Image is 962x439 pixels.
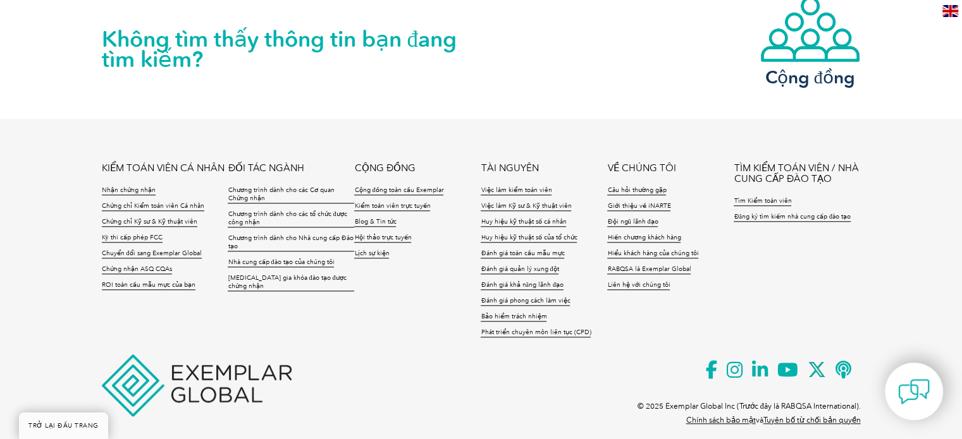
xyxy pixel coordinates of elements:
font: Chứng chỉ Kiểm toán viên Cá nhân [102,202,204,210]
font: Không tìm thấy thông tin bạn đang tìm kiếm? [102,26,457,73]
font: Huy hiệu kỹ thuật số của tổ chức [481,234,577,241]
font: VỀ CHÚNG TÔI [607,162,675,174]
a: Đội ngũ lãnh đạo [607,218,658,227]
a: Đánh giá khả năng lãnh đạo [481,281,563,290]
font: Đánh giá toàn cầu mẫu mực [481,250,564,257]
font: Hiến chương khách hàng [607,234,681,241]
a: ROI toàn cầu mẫu mực của bạn [102,281,195,290]
a: Huy hiệu kỹ thuật số của tổ chức [481,234,577,243]
a: ĐỐI TÁC NGÀNH [228,163,304,174]
a: Kỳ thi cấp phép FCC [102,234,163,243]
font: Blog & Tin tức [354,218,396,226]
a: TRỞ LẠI ĐẦU TRANG [19,412,108,439]
font: TRỞ LẠI ĐẦU TRANG [28,422,99,430]
font: Đánh giá khả năng lãnh đạo [481,281,563,289]
font: Nhận chứng nhận [102,186,156,194]
a: TÀI NGUYÊN [481,163,538,174]
a: KIỂM TOÁN VIÊN CÁ NHÂN [102,163,225,174]
a: Hiểu khách hàng của chúng tôi [607,250,698,258]
a: Nhà cung cấp đào tạo của chúng tôi [228,258,334,267]
a: Việc làm kiểm toán viên [481,186,552,195]
font: Hiểu khách hàng của chúng tôi [607,250,698,257]
font: © 2025 Exemplar Global Inc (Trước đây là RABQSA International). [638,402,861,411]
a: Tuyên bố từ chối bản quyền [763,416,861,424]
font: Việc làm kiểm toán viên [481,186,552,194]
a: Chương trình dành cho các tổ chức được công nhận [228,210,354,227]
a: VỀ CHÚNG TÔI [607,163,675,174]
font: ROI toàn cầu mẫu mực của bạn [102,281,195,289]
a: Chứng nhận ASQ CQAs [102,265,172,274]
a: Phát triển chuyên môn liên tục (CPD) [481,328,591,337]
font: Cộng đồng [765,66,855,88]
font: Đội ngũ lãnh đạo [607,218,658,226]
a: [MEDICAL_DATA] gia khóa đào tạo được chứng nhận [228,274,354,291]
font: Chương trình dành cho các Cơ quan Chứng nhận [228,186,334,202]
font: KIỂM TOÁN VIÊN CÁ NHÂN [102,162,225,174]
a: TÌM KIỂM TOÁN VIÊN / NHÀ CUNG CẤP ĐÀO TẠO [734,163,860,184]
a: Blog & Tin tức [354,218,396,227]
font: TÌM KIỂM TOÁN VIÊN / NHÀ CUNG CẤP ĐÀO TẠO [734,162,858,184]
a: Đánh giá toàn cầu mẫu mực [481,250,564,258]
a: Đánh giá phong cách làm việc [481,297,570,306]
a: Bảo hiểm trách nhiệm [481,313,546,322]
font: TÀI NGUYÊN [481,162,538,174]
font: Tìm Kiểm toán viên [734,197,791,205]
font: Câu hỏi thường gặp [607,186,666,194]
a: Chuyển đổi sang Exemplar Global [102,250,202,258]
font: Chương trình dành cho Nhà cung cấp Đào tạo [228,234,353,250]
a: RABQSA là Exemplar Global [607,265,691,274]
a: Tìm Kiểm toán viên [734,197,791,206]
img: contact-chat.png [898,376,930,407]
a: Lịch sự kiện [354,250,389,258]
a: Câu hỏi thường gặp [607,186,666,195]
a: Chính sách bảo mật [686,416,756,424]
font: RABQSA là Exemplar Global [607,265,691,273]
img: Exemplar Toàn cầu [102,354,292,416]
a: Chương trình dành cho các Cơ quan Chứng nhận [228,186,354,203]
img: en [942,5,958,17]
a: Hiến chương khách hàng [607,234,681,243]
a: Nhận chứng nhận [102,186,156,195]
font: Phát triển chuyên môn liên tục (CPD) [481,328,591,336]
a: Việc làm Kỹ sư & Kỹ thuật viên [481,202,571,211]
font: Đánh giá quản lý xung đột [481,265,558,273]
font: Đăng ký tìm kiếm nhà cung cấp đào tạo [734,213,850,220]
a: Hội thảo trực tuyến [354,234,411,243]
a: Huy hiệu kỹ thuật số cá nhân [481,218,566,227]
font: và [756,416,763,424]
a: Liên hệ với chúng tôi [607,281,670,290]
font: Chứng nhận ASQ CQAs [102,265,172,273]
a: Chứng chỉ Kiểm toán viên Cá nhân [102,202,204,211]
font: Chuyển đổi sang Exemplar Global [102,250,202,257]
font: Cộng đồng toàn cầu Exemplar [354,186,443,194]
a: Chương trình dành cho Nhà cung cấp Đào tạo [228,234,354,251]
font: Lịch sự kiện [354,250,389,257]
font: Kiểm toán viên trực tuyến [354,202,430,210]
font: Chứng chỉ Kỹ sư & Kỹ thuật viên [102,218,197,226]
a: CỘNG ĐỒNG [354,163,415,174]
font: Liên hệ với chúng tôi [607,281,670,289]
font: Bảo hiểm trách nhiệm [481,313,546,320]
font: Chương trình dành cho các tổ chức được công nhận [228,210,347,226]
a: Đánh giá quản lý xung đột [481,265,558,274]
font: Kỳ thi cấp phép FCC [102,234,163,241]
a: Giới thiệu về iNARTE [607,202,670,211]
a: Kiểm toán viên trực tuyến [354,202,430,211]
a: Cộng đồng toàn cầu Exemplar [354,186,443,195]
a: Đăng ký tìm kiếm nhà cung cấp đào tạo [734,213,850,222]
font: Giới thiệu về iNARTE [607,202,670,210]
font: Việc làm Kỹ sư & Kỹ thuật viên [481,202,571,210]
font: CỘNG ĐỒNG [354,162,415,174]
a: Chứng chỉ Kỹ sư & Kỹ thuật viên [102,218,197,227]
font: ĐỐI TÁC NGÀNH [228,162,304,174]
font: Hội thảo trực tuyến [354,234,411,241]
font: Đánh giá phong cách làm việc [481,297,570,304]
font: Huy hiệu kỹ thuật số cá nhân [481,218,566,226]
font: Nhà cung cấp đào tạo của chúng tôi [228,258,334,266]
font: [MEDICAL_DATA] gia khóa đào tạo được chứng nhận [228,274,346,290]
